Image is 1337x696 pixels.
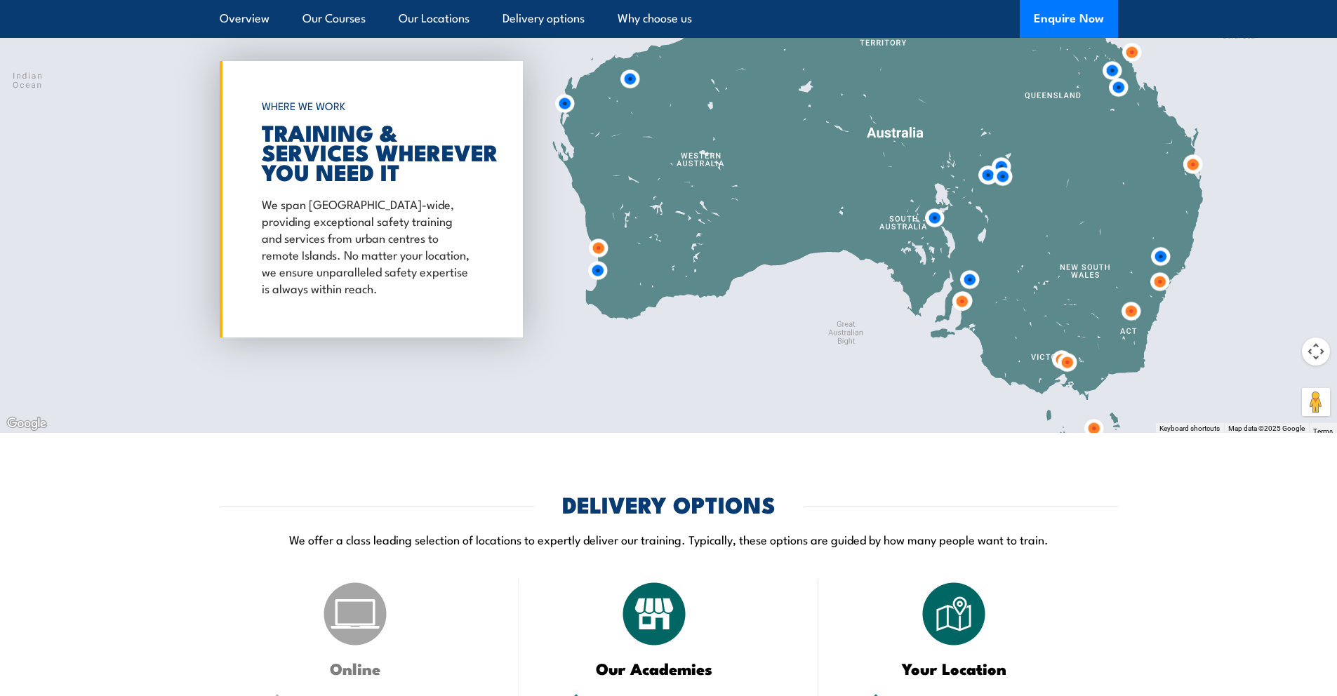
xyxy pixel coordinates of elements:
h3: Online [255,660,456,676]
a: Open this area in Google Maps (opens a new window) [4,415,50,433]
button: Keyboard shortcuts [1159,424,1220,434]
span: Map data ©2025 Google [1228,424,1305,432]
h3: Our Academies [554,660,755,676]
p: We offer a class leading selection of locations to expertly deliver our training. Typically, thes... [220,531,1118,547]
img: Google [4,415,50,433]
p: We span [GEOGRAPHIC_DATA]-wide, providing exceptional safety training and services from urban cen... [262,195,474,296]
h2: TRAINING & SERVICES WHEREVER YOU NEED IT [262,122,474,181]
button: Drag Pegman onto the map to open Street View [1302,388,1330,416]
h2: DELIVERY OPTIONS [562,494,776,514]
button: Map camera controls [1302,337,1330,366]
h6: WHERE WE WORK [262,93,474,119]
h3: Your Location [853,660,1055,676]
a: Terms [1313,427,1333,435]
